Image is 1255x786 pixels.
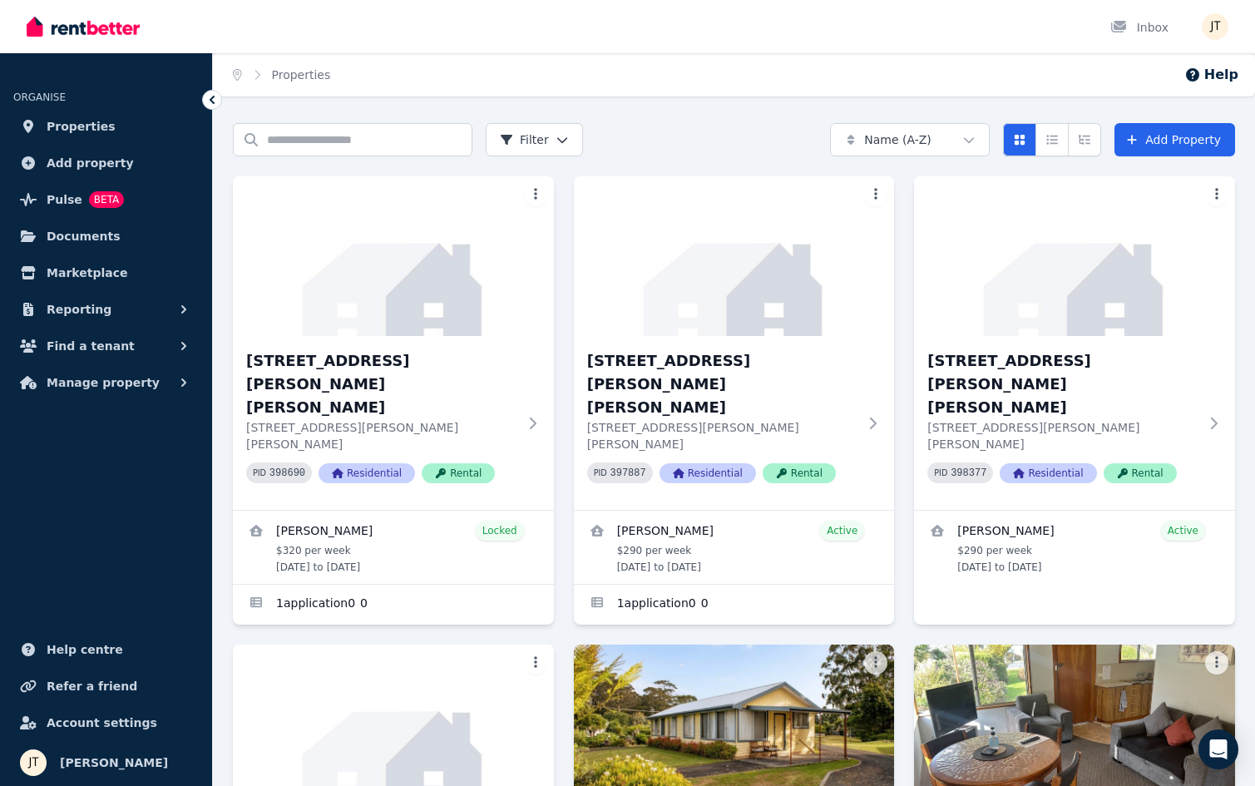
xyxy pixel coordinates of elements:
code: 398377 [951,467,986,479]
div: Open Intercom Messenger [1198,729,1238,769]
h3: [STREET_ADDRESS][PERSON_NAME][PERSON_NAME] [587,349,858,419]
a: View details for Mathieu Venezia [233,511,554,584]
nav: Breadcrumb [213,53,350,96]
button: Expanded list view [1068,123,1101,156]
span: Refer a friend [47,676,137,696]
a: PulseBETA [13,183,199,216]
button: More options [864,651,887,675]
h3: [STREET_ADDRESS][PERSON_NAME][PERSON_NAME] [246,349,517,419]
button: Find a tenant [13,329,199,363]
span: Documents [47,226,121,246]
span: Marketplace [47,263,127,283]
a: Applications for 1/21 Andrew St, Strahan [233,585,554,625]
span: Rental [763,463,836,483]
div: Inbox [1110,19,1169,36]
span: Residential [660,463,756,483]
span: Add property [47,153,134,173]
a: Applications for 2/21 Andrew St, Strahan [574,585,895,625]
img: 2/21 Andrew St, Strahan [574,176,895,336]
a: View details for Kineta Tatnell [914,511,1235,584]
img: 1/21 Andrew St, Strahan [233,176,554,336]
a: Account settings [13,706,199,739]
button: More options [524,183,547,206]
span: Rental [422,463,495,483]
button: Filter [486,123,583,156]
button: Name (A-Z) [830,123,990,156]
button: More options [864,183,887,206]
button: Reporting [13,293,199,326]
a: View details for Alexandre Flaschner [574,511,895,584]
a: 3/21 Andrew St, Strahan[STREET_ADDRESS][PERSON_NAME][PERSON_NAME][STREET_ADDRESS][PERSON_NAME][PE... [914,176,1235,510]
button: More options [1205,183,1228,206]
p: [STREET_ADDRESS][PERSON_NAME][PERSON_NAME] [246,419,517,452]
small: PID [594,468,607,477]
a: Refer a friend [13,670,199,703]
a: 2/21 Andrew St, Strahan[STREET_ADDRESS][PERSON_NAME][PERSON_NAME][STREET_ADDRESS][PERSON_NAME][PE... [574,176,895,510]
span: Find a tenant [47,336,135,356]
span: Help centre [47,640,123,660]
a: Add property [13,146,199,180]
button: More options [524,651,547,675]
p: [STREET_ADDRESS][PERSON_NAME][PERSON_NAME] [587,419,858,452]
img: Jamie Taylor [1202,13,1228,40]
span: [PERSON_NAME] [60,753,168,773]
a: Help centre [13,633,199,666]
button: More options [1205,651,1228,675]
small: PID [934,468,947,477]
small: PID [253,468,266,477]
a: Marketplace [13,256,199,289]
span: BETA [89,191,124,208]
img: RentBetter [27,14,140,39]
img: 3/21 Andrew St, Strahan [914,176,1235,336]
span: Residential [319,463,415,483]
span: Name (A-Z) [864,131,931,148]
a: 1/21 Andrew St, Strahan[STREET_ADDRESS][PERSON_NAME][PERSON_NAME][STREET_ADDRESS][PERSON_NAME][PE... [233,176,554,510]
code: 398690 [269,467,305,479]
div: View options [1003,123,1101,156]
a: Properties [13,110,199,143]
span: Rental [1104,463,1177,483]
code: 397887 [610,467,646,479]
button: Card view [1003,123,1036,156]
span: Reporting [47,299,111,319]
span: ORGANISE [13,91,66,103]
button: Help [1184,65,1238,85]
p: [STREET_ADDRESS][PERSON_NAME][PERSON_NAME] [927,419,1198,452]
button: Manage property [13,366,199,399]
a: Documents [13,220,199,253]
span: Pulse [47,190,82,210]
a: Add Property [1114,123,1235,156]
h3: [STREET_ADDRESS][PERSON_NAME][PERSON_NAME] [927,349,1198,419]
img: Jamie Taylor [20,749,47,776]
span: Manage property [47,373,160,393]
span: Residential [1000,463,1096,483]
span: Properties [47,116,116,136]
span: Filter [500,131,549,148]
span: Account settings [47,713,157,733]
button: Compact list view [1035,123,1069,156]
a: Properties [272,68,331,82]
